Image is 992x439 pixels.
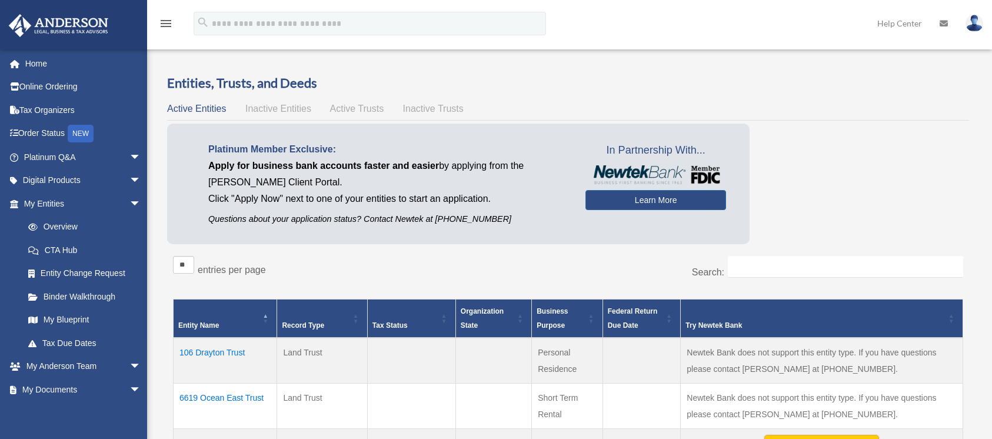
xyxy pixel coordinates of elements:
[692,267,724,277] label: Search:
[681,384,963,429] td: Newtek Bank does not support this entity type. If you have questions please contact [PERSON_NAME]...
[585,190,726,210] a: Learn More
[532,338,603,384] td: Personal Residence
[174,338,277,384] td: 106 Drayton Trust
[178,321,219,330] span: Entity Name
[8,52,159,75] a: Home
[208,158,568,191] p: by applying from the [PERSON_NAME] Client Portal.
[16,215,147,239] a: Overview
[208,141,568,158] p: Platinum Member Exclusive:
[461,307,504,330] span: Organization State
[8,145,159,169] a: Platinum Q&Aarrow_drop_down
[8,355,159,378] a: My Anderson Teamarrow_drop_down
[8,378,159,401] a: My Documentsarrow_drop_down
[16,285,153,308] a: Binder Walkthrough
[208,191,568,207] p: Click "Apply Now" next to one of your entities to start an application.
[174,300,277,338] th: Entity Name: Activate to invert sorting
[129,169,153,193] span: arrow_drop_down
[585,141,726,160] span: In Partnership With...
[129,378,153,402] span: arrow_drop_down
[174,384,277,429] td: 6619 Ocean East Trust
[591,165,720,184] img: NewtekBankLogoSM.png
[8,192,153,215] a: My Entitiesarrow_drop_down
[681,300,963,338] th: Try Newtek Bank : Activate to sort
[537,307,568,330] span: Business Purpose
[8,122,159,146] a: Order StatusNEW
[197,16,209,29] i: search
[245,104,311,114] span: Inactive Entities
[681,338,963,384] td: Newtek Bank does not support this entity type. If you have questions please contact [PERSON_NAME]...
[532,384,603,429] td: Short Term Rental
[5,14,112,37] img: Anderson Advisors Platinum Portal
[330,104,384,114] span: Active Trusts
[167,104,226,114] span: Active Entities
[608,307,658,330] span: Federal Return Due Date
[455,300,531,338] th: Organization State: Activate to sort
[16,238,153,262] a: CTA Hub
[8,75,159,99] a: Online Ordering
[198,265,266,275] label: entries per page
[129,145,153,169] span: arrow_drop_down
[685,318,945,332] div: Try Newtek Bank
[208,212,568,227] p: Questions about your application status? Contact Newtek at [PHONE_NUMBER]
[282,321,324,330] span: Record Type
[367,300,455,338] th: Tax Status: Activate to sort
[129,355,153,379] span: arrow_drop_down
[159,16,173,31] i: menu
[372,321,408,330] span: Tax Status
[8,98,159,122] a: Tax Organizers
[277,338,367,384] td: Land Trust
[403,104,464,114] span: Inactive Trusts
[159,21,173,31] a: menu
[129,192,153,216] span: arrow_drop_down
[602,300,681,338] th: Federal Return Due Date: Activate to sort
[8,169,159,192] a: Digital Productsarrow_drop_down
[167,74,969,92] h3: Entities, Trusts, and Deeds
[208,161,439,171] span: Apply for business bank accounts faster and easier
[16,308,153,332] a: My Blueprint
[966,15,983,32] img: User Pic
[68,125,94,142] div: NEW
[277,384,367,429] td: Land Trust
[277,300,367,338] th: Record Type: Activate to sort
[16,331,153,355] a: Tax Due Dates
[532,300,603,338] th: Business Purpose: Activate to sort
[16,262,153,285] a: Entity Change Request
